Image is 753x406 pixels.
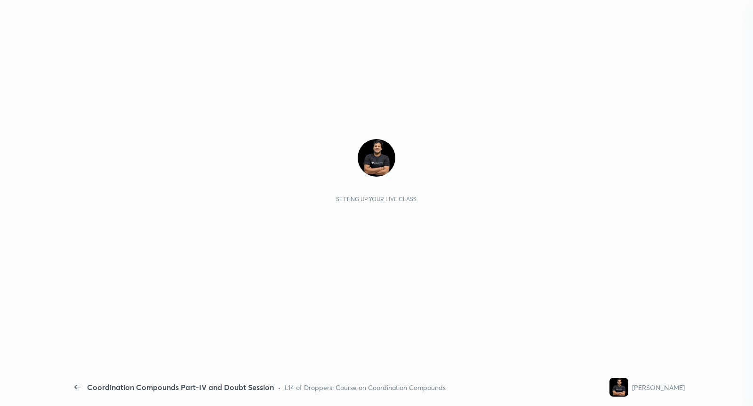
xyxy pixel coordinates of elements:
div: • [278,383,281,392]
div: [PERSON_NAME] [632,383,685,392]
div: Setting up your live class [336,195,417,203]
img: 09cf30fa7328422783919cb9d1918269.jpg [609,378,628,397]
div: Coordination Compounds Part-IV and Doubt Session [87,382,274,393]
div: L14 of Droppers: Course on Coordination Compounds [285,383,446,392]
img: 09cf30fa7328422783919cb9d1918269.jpg [358,139,395,177]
